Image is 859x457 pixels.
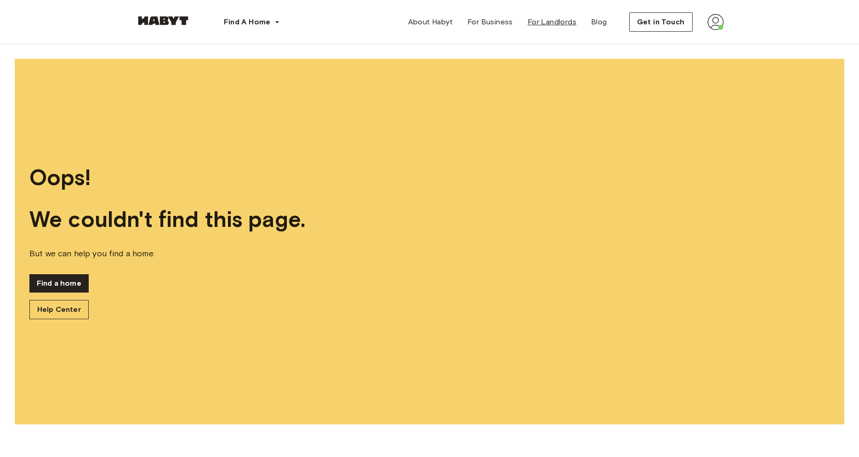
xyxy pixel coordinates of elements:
[637,17,685,28] span: Get in Touch
[707,14,724,30] img: avatar
[136,16,191,25] img: Habyt
[528,17,576,28] span: For Landlords
[460,13,520,31] a: For Business
[584,13,614,31] a: Blog
[224,17,271,28] span: Find A Home
[467,17,513,28] span: For Business
[591,17,607,28] span: Blog
[29,248,830,260] span: But we can help you find a home.
[29,164,830,191] span: Oops!
[29,300,89,319] a: Help Center
[216,13,287,31] button: Find A Home
[629,12,693,32] button: Get in Touch
[408,17,453,28] span: About Habyt
[401,13,460,31] a: About Habyt
[520,13,584,31] a: For Landlords
[29,274,89,293] a: Find a home
[29,206,830,233] span: We couldn't find this page.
